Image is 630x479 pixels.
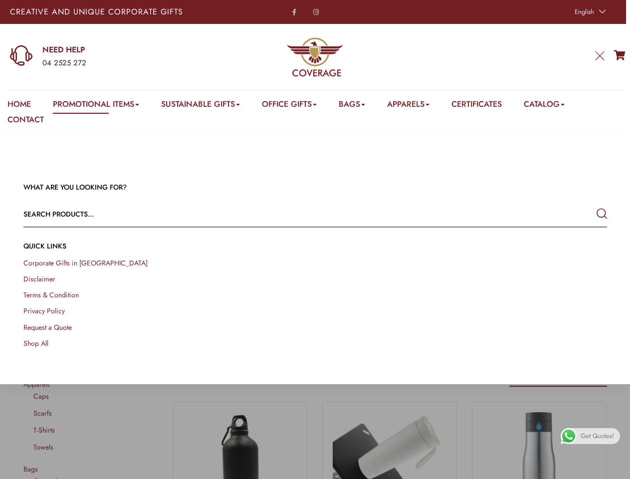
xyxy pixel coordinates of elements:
h3: WHAT ARE YOU LOOKING FOR? [23,183,607,193]
a: Promotional Items [53,98,139,114]
div: 04 2525 272 [42,57,205,70]
a: Certificates [451,98,502,114]
a: Shop All [23,338,48,348]
input: Search products... [23,202,490,226]
a: Home [7,98,31,114]
h4: QUICK LINKs [23,241,607,251]
a: Catalog [524,98,565,114]
a: Disclaimer [23,274,55,284]
a: NEED HELP [42,44,205,55]
a: Privacy Policy [23,306,65,316]
a: Terms & Condition [23,290,79,300]
a: Contact [7,114,44,129]
a: Bags [339,98,365,114]
p: Creative and Unique Corporate Gifts [10,8,247,16]
a: Corporate Gifts in [GEOGRAPHIC_DATA] [23,258,148,268]
a: Office Gifts [262,98,317,114]
a: Apparels [387,98,429,114]
a: Request a Quote [23,322,72,332]
span: Get Quotes! [581,428,614,444]
a: English [570,5,608,19]
span: English [575,7,594,16]
a: Sustainable Gifts [161,98,240,114]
